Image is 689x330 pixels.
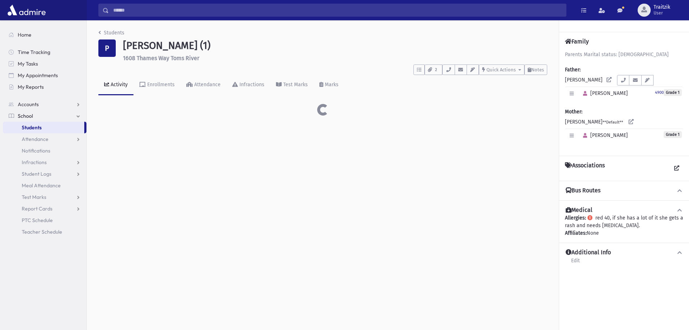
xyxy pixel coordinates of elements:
span: Students [22,124,42,131]
h6: 1608 Thames Way Toms River [123,55,547,62]
span: User [654,10,670,16]
a: Home [3,29,86,41]
h4: Bus Routes [566,187,600,195]
b: Allergies: [565,215,586,221]
a: Enrollments [133,75,180,95]
a: Teacher Schedule [3,226,86,238]
a: Infractions [3,156,86,168]
a: Student Logs [3,168,86,180]
button: Medical [565,206,683,214]
a: My Reports [3,81,86,93]
h4: Additional Info [566,249,611,256]
span: 2 [433,67,439,73]
a: Students [3,122,84,133]
b: Father: [565,67,580,73]
button: Bus Routes [565,187,683,195]
span: Quick Actions [486,67,516,72]
div: None [565,229,683,237]
span: Grade 1 [664,131,682,138]
a: My Appointments [3,70,86,81]
a: Edit [571,256,580,270]
nav: breadcrumb [98,29,124,39]
b: Affiliates: [565,230,587,236]
div: Parents Marital status: [DEMOGRAPHIC_DATA] [565,51,683,58]
span: Notifications [22,147,50,154]
div: Activity [109,82,128,88]
span: Infractions [22,159,47,166]
h1: [PERSON_NAME] (1) [123,39,547,52]
a: Activity [98,75,133,95]
span: My Reports [18,84,44,90]
div: Infractions [238,82,264,88]
a: Test Marks [3,191,86,203]
span: Traitzik [654,4,670,10]
input: Search [109,4,566,17]
a: 4900 [655,89,664,95]
img: AdmirePro [6,3,47,17]
a: Attendance [3,133,86,145]
button: Quick Actions [479,64,524,75]
a: View all Associations [670,162,683,175]
span: School [18,113,33,119]
div: Test Marks [282,82,308,88]
h4: Medical [566,206,592,214]
a: Attendance [180,75,226,95]
div: Marks [323,82,339,88]
span: [PERSON_NAME] [580,132,628,138]
a: Meal Attendance [3,180,86,191]
span: Report Cards [22,205,52,212]
span: Student Logs [22,171,51,177]
button: Additional Info [565,249,683,256]
a: Notifications [3,145,86,156]
span: Notes [531,67,544,72]
h4: Family [565,38,589,45]
span: My Tasks [18,60,38,67]
a: Infractions [226,75,270,95]
span: Home [18,32,31,38]
a: Time Tracking [3,46,86,58]
span: [PERSON_NAME] [580,90,628,96]
span: PTC Schedule [22,217,53,224]
span: Accounts [18,101,39,108]
div: red 40, if she has a lot of it she gets a rash and needs [MEDICAL_DATA]. [565,214,683,237]
a: Test Marks [270,75,314,95]
a: Report Cards [3,203,86,214]
a: Students [98,30,124,36]
b: Mother: [565,109,582,115]
small: 4900 [655,90,664,95]
a: My Tasks [3,58,86,70]
a: Accounts [3,99,86,110]
div: Enrollments [146,82,175,88]
span: Attendance [22,136,48,142]
span: Meal Attendance [22,182,61,189]
a: PTC Schedule [3,214,86,226]
button: Notes [524,64,547,75]
div: Attendance [193,82,221,88]
a: Marks [314,75,344,95]
span: Time Tracking [18,49,50,55]
span: My Appointments [18,72,58,79]
a: School [3,110,86,122]
h4: Associations [565,162,605,175]
span: Grade 1 [664,89,682,96]
div: [PERSON_NAME] [PERSON_NAME] [565,51,683,150]
div: P [98,39,116,57]
span: Teacher Schedule [22,229,62,235]
span: Test Marks [22,194,46,200]
button: 2 [425,64,442,75]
